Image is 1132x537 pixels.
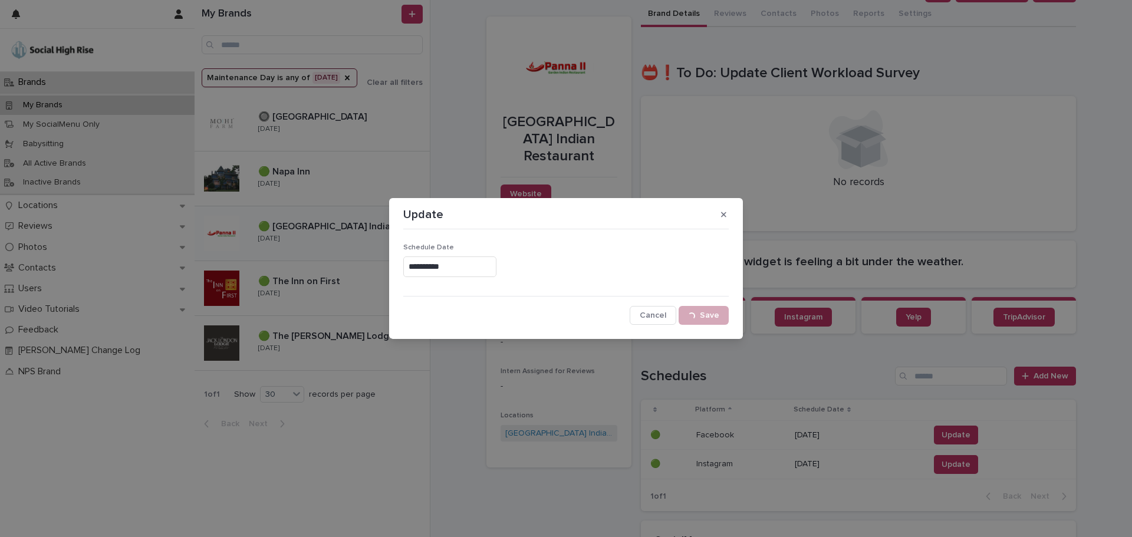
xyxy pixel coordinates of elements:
span: Schedule Date [403,244,454,251]
button: Cancel [630,306,676,325]
span: Save [700,311,719,319]
p: Update [403,207,443,222]
button: Save [679,306,729,325]
span: Cancel [640,311,666,319]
